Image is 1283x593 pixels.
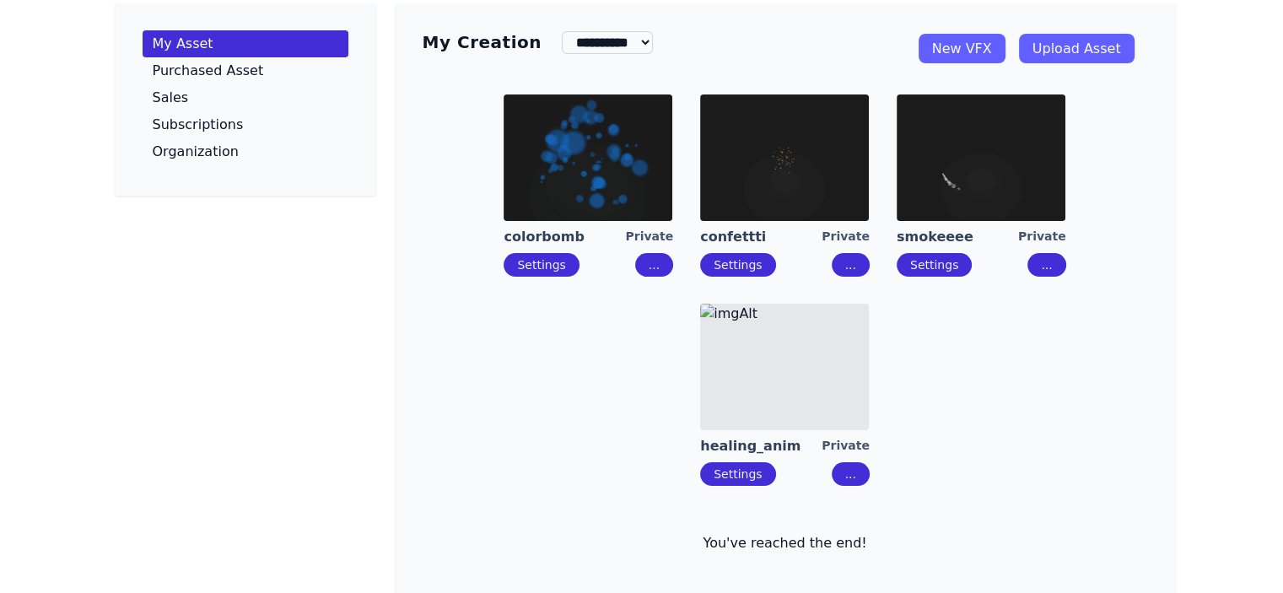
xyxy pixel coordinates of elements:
div: Private [822,228,870,246]
button: Settings [897,253,972,277]
a: healing_anim [700,437,822,456]
button: ... [832,253,870,277]
div: Private [1018,228,1066,246]
button: Settings [504,253,579,277]
p: Sales [153,91,189,105]
a: smokeeee [897,228,1018,246]
p: You've reached the end! [423,533,1148,553]
a: colorbomb [504,228,625,246]
button: ... [832,462,870,486]
a: Upload Asset [1019,34,1135,63]
button: ... [635,253,673,277]
a: My Asset [143,30,348,57]
a: Settings [714,258,762,272]
p: My Asset [153,37,213,51]
a: confettti [700,228,822,246]
a: Settings [714,467,762,481]
button: Settings [700,253,775,277]
a: Settings [517,258,565,272]
p: Purchased Asset [153,64,264,78]
a: Sales [143,84,348,111]
img: imgAlt [700,94,869,221]
div: Private [625,228,673,246]
img: imgAlt [897,94,1065,221]
button: ... [1027,253,1065,277]
h3: My Creation [423,30,542,54]
a: New VFX [919,34,1005,63]
img: imgAlt [504,94,672,221]
button: Settings [700,462,775,486]
a: Subscriptions [143,111,348,138]
a: Purchased Asset [143,57,348,84]
p: Organization [153,145,239,159]
div: Private [822,437,870,456]
a: Settings [910,258,958,272]
p: Subscriptions [153,118,244,132]
img: imgAlt [700,304,869,430]
a: Organization [143,138,348,165]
